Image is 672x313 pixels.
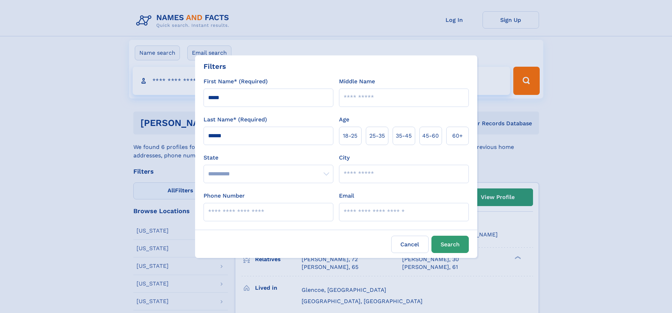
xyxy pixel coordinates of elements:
label: Phone Number [204,192,245,200]
label: City [339,154,350,162]
label: Age [339,115,349,124]
label: First Name* (Required) [204,77,268,86]
div: Filters [204,61,226,72]
label: Email [339,192,354,200]
label: Last Name* (Required) [204,115,267,124]
label: Cancel [391,236,429,253]
button: Search [431,236,469,253]
span: 60+ [452,132,463,140]
span: 35‑45 [396,132,412,140]
label: Middle Name [339,77,375,86]
span: 25‑35 [369,132,385,140]
span: 18‑25 [343,132,357,140]
span: 45‑60 [422,132,439,140]
label: State [204,154,333,162]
